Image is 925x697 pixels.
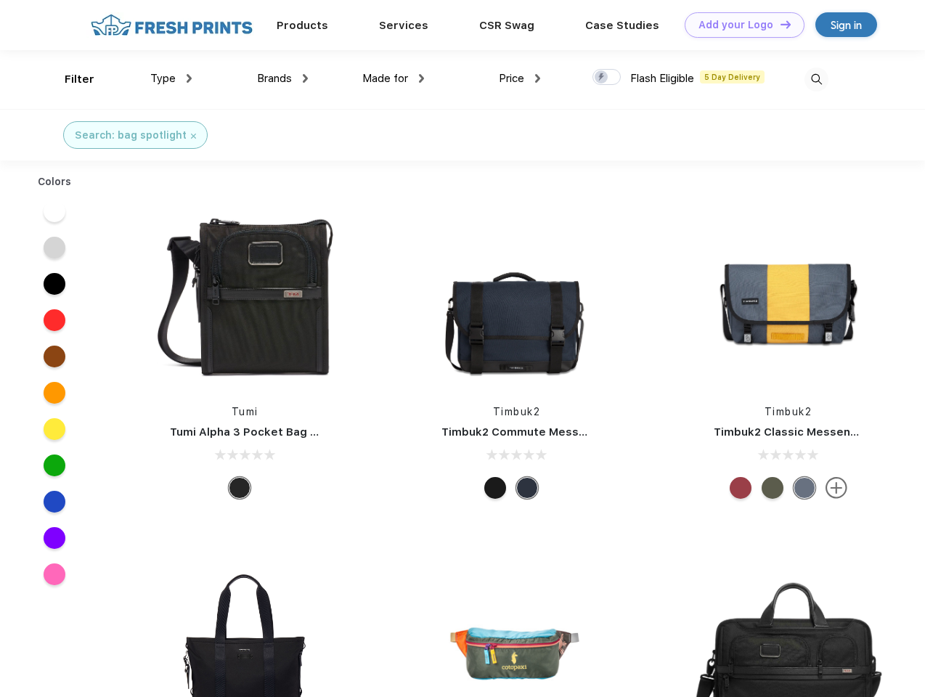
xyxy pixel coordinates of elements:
div: Eco Nautical [516,477,538,499]
div: Black [229,477,250,499]
img: DT [781,20,791,28]
span: Made for [362,72,408,85]
div: Colors [27,174,83,189]
img: func=resize&h=266 [692,197,885,390]
div: Eco Army [762,477,783,499]
div: Filter [65,71,94,88]
a: Timbuk2 Commute Messenger Bag [441,425,636,439]
a: Products [277,19,328,32]
img: dropdown.png [535,74,540,83]
img: filter_cancel.svg [191,134,196,139]
a: Tumi Alpha 3 Pocket Bag Small [170,425,340,439]
div: Sign in [831,17,862,33]
a: Tumi [232,406,258,417]
img: func=resize&h=266 [148,197,341,390]
img: dropdown.png [419,74,424,83]
img: dropdown.png [303,74,308,83]
a: Sign in [815,12,877,37]
div: Eco Lightbeam [794,477,815,499]
img: fo%20logo%202.webp [86,12,257,38]
a: Timbuk2 [493,406,541,417]
div: Eco Black [484,477,506,499]
span: Price [499,72,524,85]
span: Flash Eligible [630,72,694,85]
div: Eco Bookish [730,477,751,499]
div: Search: bag spotlight [75,128,187,143]
a: Timbuk2 Classic Messenger Bag [714,425,894,439]
span: 5 Day Delivery [700,70,765,83]
img: more.svg [826,477,847,499]
img: func=resize&h=266 [420,197,613,390]
div: Add your Logo [698,19,773,31]
span: Type [150,72,176,85]
img: desktop_search.svg [804,68,828,91]
span: Brands [257,72,292,85]
img: dropdown.png [187,74,192,83]
a: Timbuk2 [765,406,812,417]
